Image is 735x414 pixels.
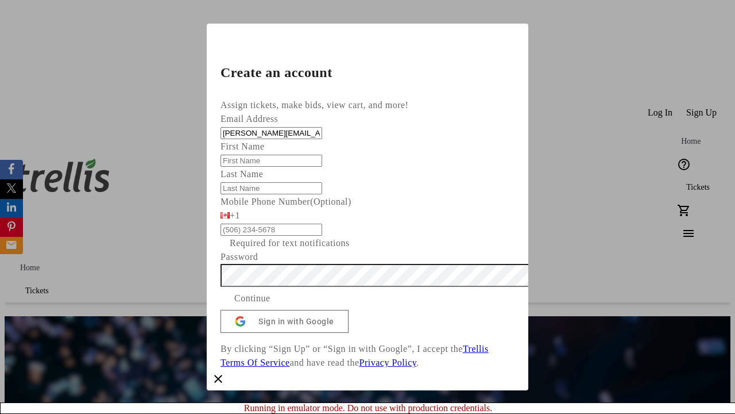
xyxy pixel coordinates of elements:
[220,310,349,333] button: Sign in with Google
[230,236,350,250] tr-hint: Required for text notifications
[220,342,514,370] p: By clicking “Sign Up” or “Sign in with Google”, I accept the and have read the .
[220,182,322,194] input: Last Name
[220,169,263,179] label: Last Name
[220,155,322,167] input: First Name
[220,66,514,79] h2: Create an account
[220,141,265,151] label: First Name
[220,197,351,206] label: Mobile Phone Number (Optional)
[220,114,278,124] label: Email Address
[220,252,258,262] label: Password
[258,317,334,326] span: Sign in with Google
[207,367,230,390] button: Close
[220,127,322,139] input: Email Address
[359,358,417,367] a: Privacy Policy
[220,98,514,112] div: Assign tickets, make bids, view cart, and more!
[220,287,284,310] button: Continue
[220,224,322,236] input: (506) 234-5678
[234,292,270,305] span: Continue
